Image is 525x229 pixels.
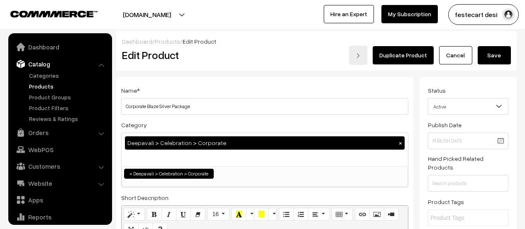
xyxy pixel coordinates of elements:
[381,5,438,23] a: My Subscription
[147,208,162,221] button: Bold (CTRL+B)
[121,98,408,115] input: Name
[10,209,109,224] a: Reports
[369,208,384,221] button: Picture
[122,38,152,45] a: Dashboard
[124,169,214,179] li: Deepavali > Celebration > Corporate
[430,214,503,222] input: Product Tags
[10,192,109,207] a: Apps
[155,38,180,45] a: Products
[373,46,434,64] a: Duplicate Product
[397,139,404,147] button: ×
[502,8,515,21] img: user
[478,46,511,64] button: Save
[428,175,508,192] input: Search products
[448,4,519,25] button: festecart desi
[384,208,399,221] button: Video
[10,57,109,71] a: Catalog
[190,208,205,221] button: Remove Font Style (CTRL+\)
[246,208,254,221] button: More Color
[124,208,145,221] button: Style
[10,8,83,18] a: COMMMERCE
[183,38,216,45] span: Edit Product
[254,208,269,221] button: Background Color
[129,170,132,177] span: ×
[428,99,508,114] span: Active
[122,49,277,62] h2: Edit Product
[428,121,462,129] label: Publish Date
[293,208,308,221] button: Ordered list (CTRL+SHIFT+NUM8)
[121,121,147,129] label: Category
[324,5,374,23] a: Hire an Expert
[122,37,511,46] div: / /
[428,133,508,149] input: Publish Date
[27,103,109,112] a: Product Filters
[10,176,109,191] a: Website
[439,46,472,64] a: Cancel
[10,39,109,54] a: Dashboard
[355,208,370,221] button: Link (CTRL+K)
[10,142,109,157] a: WebPOS
[10,11,98,17] img: COMMMERCE
[161,208,176,221] button: Italic (CTRL+I)
[232,208,247,221] button: Recent Color
[10,125,109,140] a: Orders
[27,82,109,91] a: Products
[27,93,109,101] a: Product Groups
[428,154,508,172] label: Hand Picked Related Products
[121,193,168,202] label: Short Description
[27,114,109,123] a: Reviews & Ratings
[176,208,191,221] button: Underline (CTRL+U)
[279,208,294,221] button: Unordered list (CTRL+SHIFT+NUM7)
[269,208,277,221] button: More Color
[125,136,405,150] div: Deepavali > Celebration > Corporate
[356,53,361,58] img: right-arrow.png
[428,98,508,115] span: Active
[308,208,329,221] button: Paragraph
[428,197,464,206] label: Product Tags
[208,208,230,221] button: Font Size
[27,71,109,80] a: Categories
[121,86,140,95] label: Name
[10,159,109,174] a: Customers
[212,211,219,217] span: 16
[94,4,200,25] button: [DOMAIN_NAME]
[428,86,446,95] label: Status
[332,208,353,221] button: Table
